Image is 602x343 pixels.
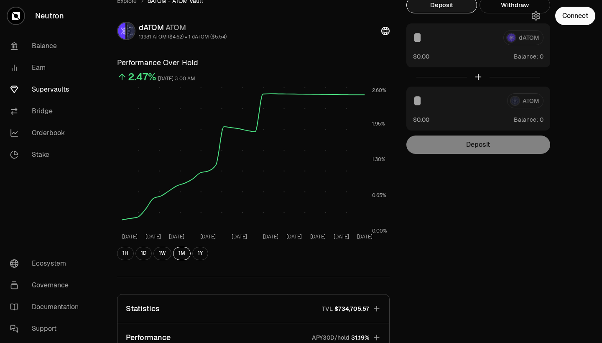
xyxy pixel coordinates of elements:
button: 1D [135,247,152,260]
img: ATOM Logo [127,23,135,39]
tspan: [DATE] [263,233,278,240]
a: Support [3,318,90,340]
tspan: 1.95% [372,120,385,127]
a: Governance [3,274,90,296]
tspan: [DATE] [357,233,372,240]
a: Stake [3,144,90,166]
tspan: 1.30% [372,156,385,163]
tspan: [DATE] [334,233,349,240]
tspan: [DATE] [145,233,161,240]
button: 1W [153,247,171,260]
p: Statistics [126,303,160,315]
div: [DATE] 3:00 AM [158,74,195,84]
button: $0.00 [413,52,429,61]
tspan: 0.00% [372,228,387,234]
span: Balance: [514,52,538,61]
span: $734,705.57 [334,305,369,313]
div: 1.1981 ATOM ($4.62) = 1 dATOM ($5.54) [139,33,227,40]
tspan: [DATE] [200,233,216,240]
button: 1M [173,247,191,260]
span: ATOM [166,23,186,32]
a: Orderbook [3,122,90,144]
a: Documentation [3,296,90,318]
tspan: [DATE] [232,233,247,240]
tspan: 0.65% [372,192,386,199]
tspan: [DATE] [286,233,302,240]
div: dATOM [139,22,227,33]
p: APY30D/hold [312,333,349,342]
h3: Performance Over Hold [117,57,390,69]
tspan: [DATE] [122,233,138,240]
tspan: [DATE] [310,233,326,240]
tspan: [DATE] [169,233,185,240]
a: Earn [3,57,90,79]
button: 1H [117,247,134,260]
button: $0.00 [413,115,429,124]
span: Balance: [514,115,538,124]
img: dATOM Logo [118,23,125,39]
button: 1Y [192,247,208,260]
span: 31.19% [351,333,369,342]
a: Supervaults [3,79,90,100]
p: TVL [322,305,333,313]
button: Connect [555,7,595,25]
a: Bridge [3,100,90,122]
div: 2.47% [128,70,156,84]
a: Balance [3,35,90,57]
a: Ecosystem [3,253,90,274]
tspan: 2.60% [372,87,386,94]
button: StatisticsTVL$734,705.57 [117,294,389,323]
